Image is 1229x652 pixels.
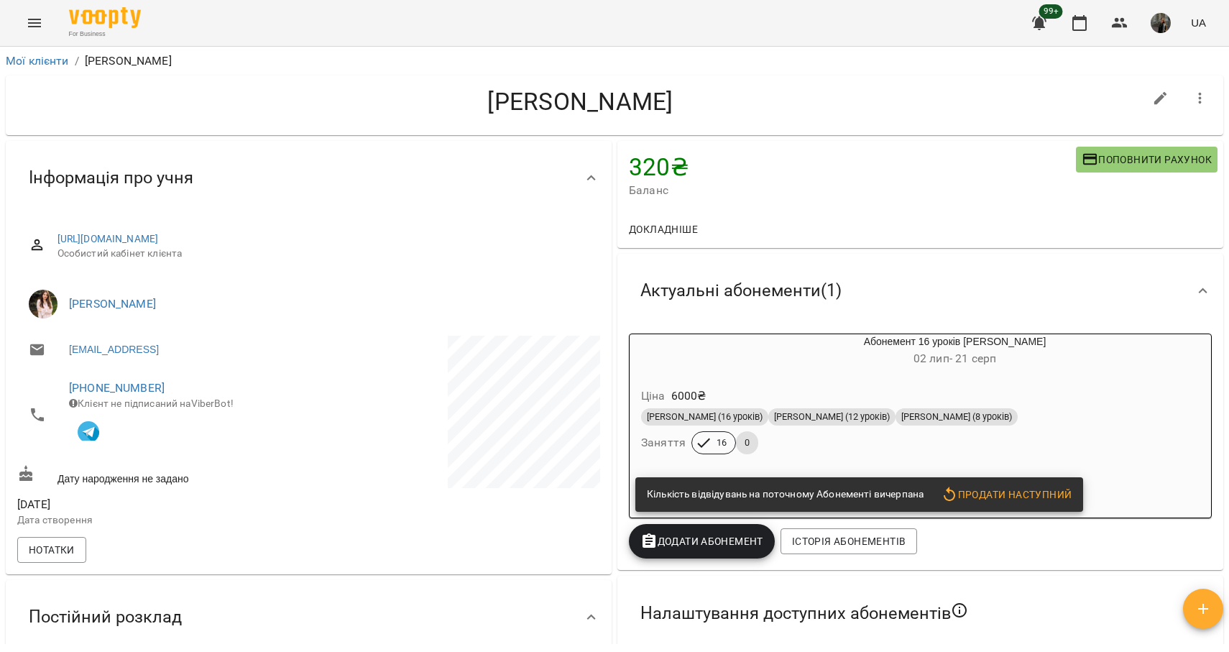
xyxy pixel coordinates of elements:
[1076,147,1218,173] button: Поповнити рахунок
[913,352,996,365] span: 02 лип - 21 серп
[17,513,306,528] p: Дата створення
[708,436,735,449] span: 16
[640,533,763,550] span: Додати Абонемент
[6,141,612,215] div: Інформація про учня
[6,52,1223,70] nav: breadcrumb
[951,602,968,619] svg: Якщо не обрано жодного, клієнт зможе побачити всі публічні абонементи
[78,421,99,443] img: Telegram
[17,496,306,513] span: [DATE]
[641,386,666,406] h6: Ціна
[57,247,589,261] span: Особистий кабінет клієнта
[14,462,309,489] div: Дату народження не задано
[623,216,704,242] button: Докладніше
[629,152,1076,182] h4: 320 ₴
[647,482,924,508] div: Кількість відвідувань на поточному Абонементі вичерпана
[896,410,1018,423] span: [PERSON_NAME] (8 уроків)
[781,528,917,554] button: Історія абонементів
[640,280,842,302] span: Актуальні абонементи ( 1 )
[29,606,182,628] span: Постійний розклад
[640,602,968,625] span: Налаштування доступних абонементів
[629,221,698,238] span: Докладніше
[699,334,1211,369] div: Абонемент 16 уроків [PERSON_NAME]
[641,410,768,423] span: [PERSON_NAME] (16 уроків)
[629,524,775,559] button: Додати Абонемент
[941,486,1072,503] span: Продати наступний
[85,52,172,70] p: [PERSON_NAME]
[736,436,758,449] span: 0
[29,541,75,559] span: Нотатки
[69,381,165,395] a: [PHONE_NUMBER]
[1185,9,1212,36] button: UA
[69,398,234,409] span: Клієнт не підписаний на ViberBot!
[630,334,699,369] div: Абонемент 16 уроків Парне Дорослі
[1082,151,1212,168] span: Поповнити рахунок
[69,7,141,28] img: Voopty Logo
[630,334,1211,472] button: Абонемент 16 уроків [PERSON_NAME]02 лип- 21 серпЦіна6000₴[PERSON_NAME] (16 уроків)[PERSON_NAME] (...
[1151,13,1171,33] img: 331913643cd58b990721623a0d187df0.png
[69,297,156,311] a: [PERSON_NAME]
[57,233,159,244] a: [URL][DOMAIN_NAME]
[29,290,57,318] img: Аліна Сілко
[617,254,1223,328] div: Актуальні абонементи(1)
[629,182,1076,199] span: Баланс
[17,87,1143,116] h4: [PERSON_NAME]
[641,433,686,453] h6: Заняття
[935,482,1077,508] button: Продати наступний
[1039,4,1063,19] span: 99+
[69,29,141,39] span: For Business
[69,410,108,449] button: Клієнт підписаний на VooptyBot
[1191,15,1206,30] span: UA
[617,576,1223,651] div: Налаштування доступних абонементів
[29,167,193,189] span: Інформація про учня
[75,52,79,70] li: /
[792,533,906,550] span: Історія абонементів
[6,54,69,68] a: Мої клієнти
[671,387,706,405] p: 6000 ₴
[768,410,896,423] span: [PERSON_NAME] (12 уроків)
[17,6,52,40] button: Menu
[17,537,86,563] button: Нотатки
[69,342,159,357] a: [EMAIL_ADDRESS]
